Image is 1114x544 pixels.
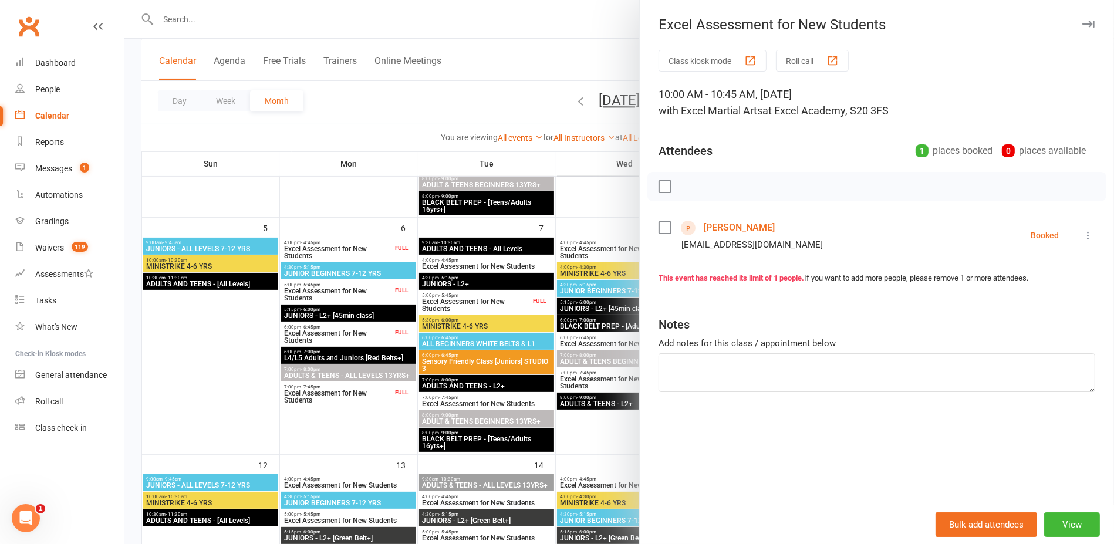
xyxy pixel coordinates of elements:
a: [PERSON_NAME] [704,218,775,237]
span: 1 [80,163,89,173]
a: Waivers 119 [15,235,124,261]
button: View [1044,512,1100,537]
div: 1 [916,144,929,157]
a: Roll call [15,388,124,415]
span: with Excel Martial Arts [659,104,762,117]
a: Automations [15,182,124,208]
div: Add notes for this class / appointment below [659,336,1095,350]
button: Bulk add attendees [936,512,1037,537]
div: Roll call [35,397,63,406]
div: Tasks [35,296,56,305]
div: Attendees [659,143,713,159]
div: People [35,85,60,94]
a: Calendar [15,103,124,129]
iframe: Intercom live chat [12,504,40,532]
a: Class kiosk mode [15,415,124,441]
strong: This event has reached its limit of 1 people. [659,273,804,282]
div: Dashboard [35,58,76,67]
div: places available [1002,143,1086,159]
a: Tasks [15,288,124,314]
div: places booked [916,143,993,159]
div: Waivers [35,243,64,252]
div: If you want to add more people, please remove 1 or more attendees. [659,272,1095,285]
div: [EMAIL_ADDRESS][DOMAIN_NAME] [681,237,823,252]
a: Messages 1 [15,156,124,182]
a: Dashboard [15,50,124,76]
span: 1 [36,504,45,513]
div: Class check-in [35,423,87,433]
span: 119 [72,242,88,252]
button: Class kiosk mode [659,50,767,72]
a: General attendance kiosk mode [15,362,124,388]
a: What's New [15,314,124,340]
button: Roll call [776,50,849,72]
div: 10:00 AM - 10:45 AM, [DATE] [659,86,1095,119]
div: What's New [35,322,77,332]
div: 0 [1002,144,1015,157]
div: Assessments [35,269,93,279]
div: Notes [659,316,690,333]
div: Calendar [35,111,69,120]
a: Assessments [15,261,124,288]
div: Excel Assessment for New Students [640,16,1114,33]
div: General attendance [35,370,107,380]
div: Gradings [35,217,69,226]
a: Gradings [15,208,124,235]
div: Automations [35,190,83,200]
div: Booked [1031,231,1059,239]
a: Clubworx [14,12,43,41]
a: People [15,76,124,103]
span: at Excel Academy, S20 3FS [762,104,889,117]
div: Reports [35,137,64,147]
a: Reports [15,129,124,156]
div: Messages [35,164,72,173]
